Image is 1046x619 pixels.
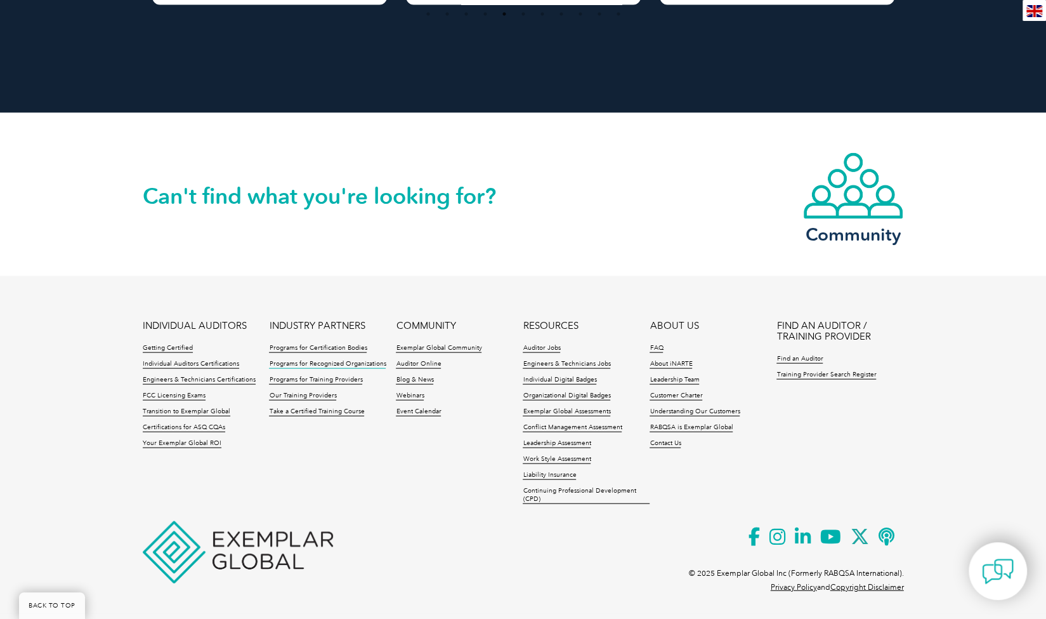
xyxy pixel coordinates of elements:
a: Community [802,152,904,243]
button: 1 of 4 [422,8,435,20]
img: en [1026,5,1042,17]
a: Programs for Certification Bodies [269,344,367,353]
a: Programs for Recognized Organizations [269,360,386,369]
a: Find an Auditor [776,355,823,364]
a: Our Training Providers [269,392,336,401]
a: Take a Certified Training Course [269,408,364,416]
a: Exemplar Global Community [396,344,481,353]
a: Privacy Policy [771,583,817,592]
a: BACK TO TOP [19,592,85,619]
img: contact-chat.png [982,556,1014,587]
a: Engineers & Technicians Certifications [143,376,256,385]
a: Conflict Management Assessment [523,423,622,432]
a: Understanding Our Customers [650,408,740,416]
a: Engineers & Technicians Jobs [523,360,610,369]
a: RABQSA is Exemplar Global [650,423,733,432]
a: Auditor Online [396,360,441,369]
button: 7 of 4 [536,8,549,20]
a: Copyright Disclaimer [830,583,904,592]
a: Continuing Professional Development (CPD) [523,487,650,504]
a: Webinars [396,392,424,401]
button: 8 of 4 [555,8,568,20]
a: Work Style Assessment [523,455,591,464]
a: INDIVIDUAL AUDITORS [143,321,247,331]
button: 10 of 4 [593,8,606,20]
button: 11 of 4 [612,8,625,20]
a: Leadership Team [650,376,699,385]
a: About iNARTE [650,360,692,369]
button: 4 of 4 [479,8,492,20]
a: Leadership Assessment [523,439,591,448]
a: FAQ [650,344,663,353]
a: Transition to Exemplar Global [143,408,230,416]
a: FIND AN AUDITOR / TRAINING PROVIDER [776,321,903,342]
a: Organizational Digital Badges [523,392,610,401]
a: Training Provider Search Register [776,371,876,380]
img: Exemplar Global [143,521,333,583]
a: Customer Charter [650,392,702,401]
a: Event Calendar [396,408,441,416]
a: Blog & News [396,376,433,385]
a: COMMUNITY [396,321,455,331]
a: Contact Us [650,439,681,448]
p: © 2025 Exemplar Global Inc (Formerly RABQSA International). [689,566,904,580]
h2: Can't find what you're looking for? [143,186,523,206]
button: 3 of 4 [460,8,473,20]
button: 2 of 4 [441,8,454,20]
a: INDUSTRY PARTNERS [269,321,365,331]
button: 9 of 4 [574,8,587,20]
a: Individual Auditors Certifications [143,360,239,369]
button: 5 of 4 [498,8,511,20]
img: icon-community.webp [802,152,904,220]
a: Your Exemplar Global ROI [143,439,221,448]
a: Programs for Training Providers [269,376,362,385]
a: Certifications for ASQ CQAs [143,423,225,432]
a: FCC Licensing Exams [143,392,206,401]
a: Auditor Jobs [523,344,560,353]
h3: Community [802,227,904,243]
a: Individual Digital Badges [523,376,596,385]
button: 6 of 4 [517,8,530,20]
a: RESOURCES [523,321,578,331]
a: Exemplar Global Assessments [523,408,610,416]
p: and [771,580,904,594]
a: ABOUT US [650,321,698,331]
a: Liability Insurance [523,471,576,480]
a: Getting Certified [143,344,193,353]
